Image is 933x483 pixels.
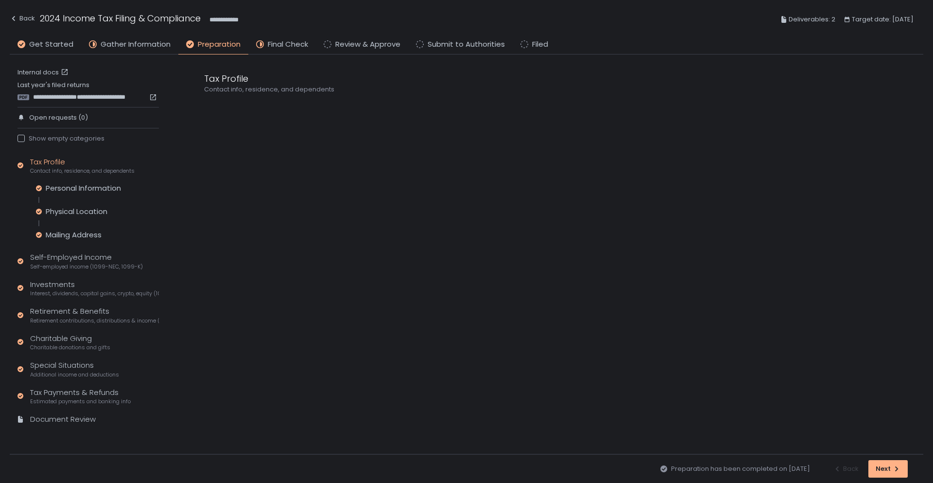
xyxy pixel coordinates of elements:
div: Personal Information [46,183,121,193]
button: Next [868,460,908,478]
div: Self-Employed Income [30,252,143,270]
div: Tax Profile [30,157,135,175]
span: Charitable donations and gifts [30,344,110,351]
div: Tax Profile [204,72,671,85]
span: Retirement contributions, distributions & income (1099-R, 5498) [30,317,159,324]
span: Preparation has been completed on [DATE] [671,465,810,473]
span: Review & Approve [335,39,400,50]
span: Self-employed income (1099-NEC, 1099-K) [30,263,143,270]
button: Back [10,12,35,28]
div: Back [10,13,35,24]
span: Target date: [DATE] [852,14,914,25]
span: Preparation [198,39,241,50]
div: Investments [30,279,159,298]
span: Additional income and deductions [30,371,119,378]
div: Next [876,465,900,473]
div: Contact info, residence, and dependents [204,85,671,94]
span: Get Started [29,39,73,50]
span: Final Check [268,39,308,50]
span: Estimated payments and banking info [30,398,131,405]
div: Last year's filed returns [17,81,159,101]
span: Interest, dividends, capital gains, crypto, equity (1099s, K-1s) [30,290,159,297]
div: Physical Location [46,207,107,216]
span: Gather Information [101,39,171,50]
div: Mailing Address [46,230,102,240]
div: Charitable Giving [30,333,110,352]
div: Document Review [30,414,96,425]
span: Filed [532,39,548,50]
span: Submit to Authorities [428,39,505,50]
span: Deliverables: 2 [789,14,835,25]
div: Retirement & Benefits [30,306,159,324]
div: Tax Payments & Refunds [30,387,131,406]
span: Open requests (0) [29,113,88,122]
div: Special Situations [30,360,119,378]
a: Internal docs [17,68,70,77]
h1: 2024 Income Tax Filing & Compliance [40,12,201,25]
span: Contact info, residence, and dependents [30,167,135,175]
